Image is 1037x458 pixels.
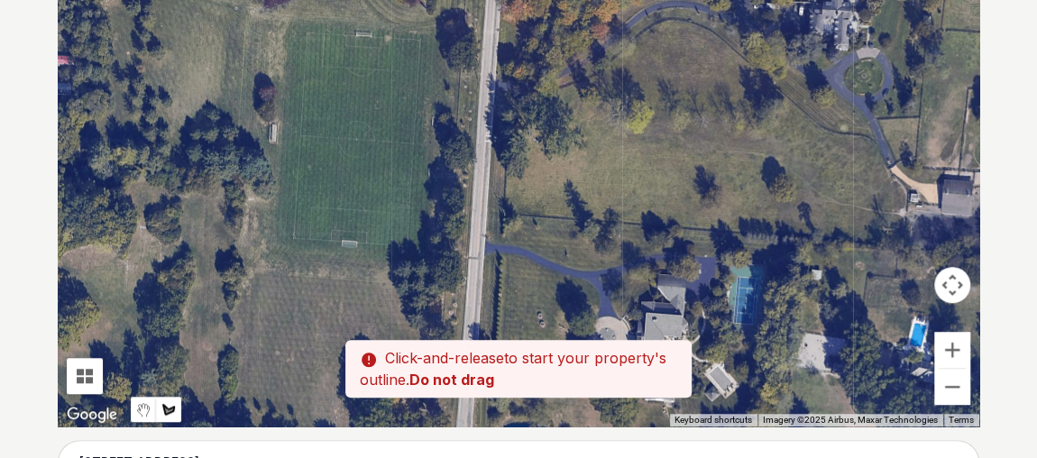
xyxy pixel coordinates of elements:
img: Google [62,403,122,426]
button: Tilt map [67,358,103,394]
button: Map camera controls [934,267,970,303]
strong: Do not drag [409,371,494,389]
button: Zoom out [934,369,970,405]
span: Click-and-release [385,349,504,367]
a: Terms [949,415,974,425]
button: Stop drawing [131,397,156,422]
p: to start your property's outline. [345,340,692,398]
span: Imagery ©2025 Airbus, Maxar Technologies [763,415,938,425]
button: Zoom in [934,332,970,368]
button: Draw a shape [156,397,181,422]
a: Open this area in Google Maps (opens a new window) [62,403,122,426]
button: Keyboard shortcuts [675,414,752,426]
